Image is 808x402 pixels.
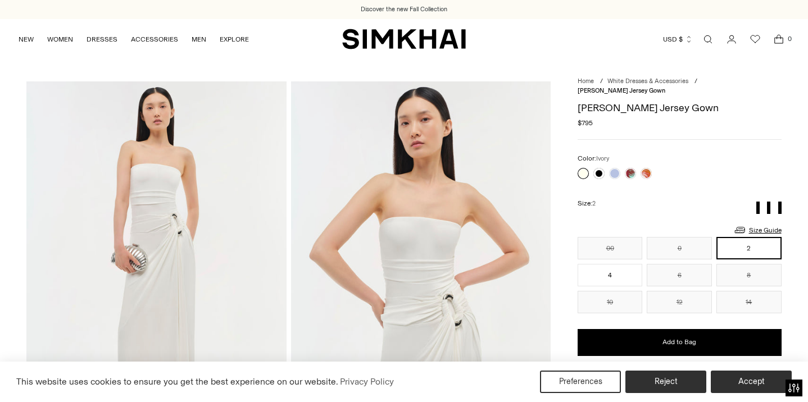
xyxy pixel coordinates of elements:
[647,264,712,286] button: 6
[647,237,712,259] button: 0
[540,371,621,393] button: Preferences
[716,291,782,313] button: 14
[697,28,719,51] a: Open search modal
[596,155,609,162] span: Ivory
[578,329,782,356] button: Add to Bag
[768,28,790,51] a: Open cart modal
[592,200,596,207] span: 2
[47,27,73,52] a: WOMEN
[338,373,396,390] a: Privacy Policy (opens in a new tab)
[716,264,782,286] button: 8
[192,27,206,52] a: MEN
[578,198,596,209] label: Size:
[19,27,34,52] a: NEW
[361,5,447,14] a: Discover the new Fall Collection
[16,376,338,387] span: This website uses cookies to ensure you get the best experience on our website.
[578,237,643,259] button: 00
[220,27,249,52] a: EXPLORE
[720,28,743,51] a: Go to the account page
[711,371,792,393] button: Accept
[578,77,782,95] nav: breadcrumbs
[578,291,643,313] button: 10
[663,27,693,52] button: USD $
[716,237,782,259] button: 2
[625,371,706,393] button: Reject
[131,27,178,52] a: ACCESSORIES
[784,34,795,44] span: 0
[342,28,466,50] a: SIMKHAI
[662,337,696,347] span: Add to Bag
[744,28,766,51] a: Wishlist
[578,87,665,94] span: [PERSON_NAME] Jersey Gown
[647,291,712,313] button: 12
[600,77,603,86] div: /
[578,118,593,128] span: $795
[578,264,643,286] button: 4
[578,153,609,164] label: Color:
[578,77,594,85] a: Home
[87,27,117,52] a: DRESSES
[578,103,782,113] h1: [PERSON_NAME] Jersey Gown
[607,77,688,85] a: White Dresses & Accessories
[733,223,782,237] a: Size Guide
[694,77,697,86] div: /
